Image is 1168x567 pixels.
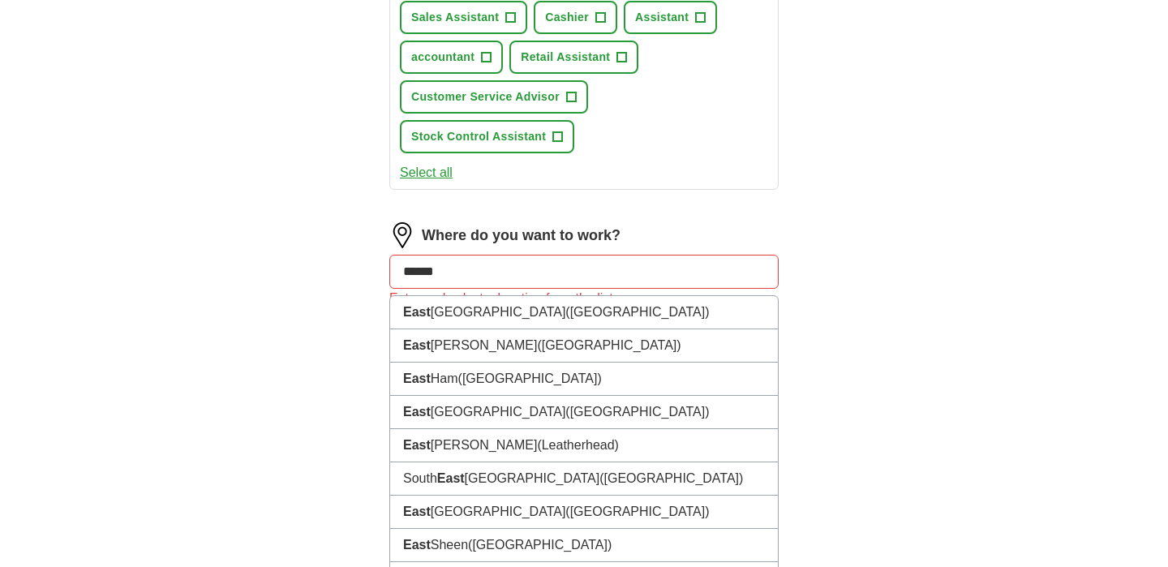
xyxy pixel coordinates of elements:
[403,538,431,552] strong: East
[521,49,610,66] span: Retail Assistant
[537,338,681,352] span: ([GEOGRAPHIC_DATA])
[389,289,779,308] div: Enter and select a location from the list
[437,471,465,485] strong: East
[400,1,527,34] button: Sales Assistant
[389,222,415,248] img: location.png
[411,9,499,26] span: Sales Assistant
[545,9,589,26] span: Cashier
[403,438,431,452] strong: East
[624,1,717,34] button: Assistant
[509,41,638,74] button: Retail Assistant
[458,372,602,385] span: ([GEOGRAPHIC_DATA])
[565,305,709,319] span: ([GEOGRAPHIC_DATA])
[635,9,689,26] span: Assistant
[390,363,778,396] li: Ham
[400,163,453,183] button: Select all
[403,505,431,518] strong: East
[390,296,778,329] li: [GEOGRAPHIC_DATA]
[599,471,743,485] span: ([GEOGRAPHIC_DATA])
[390,329,778,363] li: [PERSON_NAME]
[390,462,778,496] li: South [GEOGRAPHIC_DATA]
[565,505,709,518] span: ([GEOGRAPHIC_DATA])
[403,405,431,419] strong: East
[468,538,612,552] span: ([GEOGRAPHIC_DATA])
[537,438,619,452] span: (Leatherhead)
[534,1,617,34] button: Cashier
[422,225,620,247] label: Where do you want to work?
[400,41,503,74] button: accountant
[565,405,709,419] span: ([GEOGRAPHIC_DATA])
[403,338,431,352] strong: East
[411,49,474,66] span: accountant
[411,128,546,145] span: Stock Control Assistant
[390,496,778,529] li: [GEOGRAPHIC_DATA]
[400,120,574,153] button: Stock Control Assistant
[403,372,431,385] strong: East
[403,305,431,319] strong: East
[390,529,778,562] li: Sheen
[400,80,588,114] button: Customer Service Advisor
[411,88,560,105] span: Customer Service Advisor
[390,429,778,462] li: [PERSON_NAME]
[390,396,778,429] li: [GEOGRAPHIC_DATA]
